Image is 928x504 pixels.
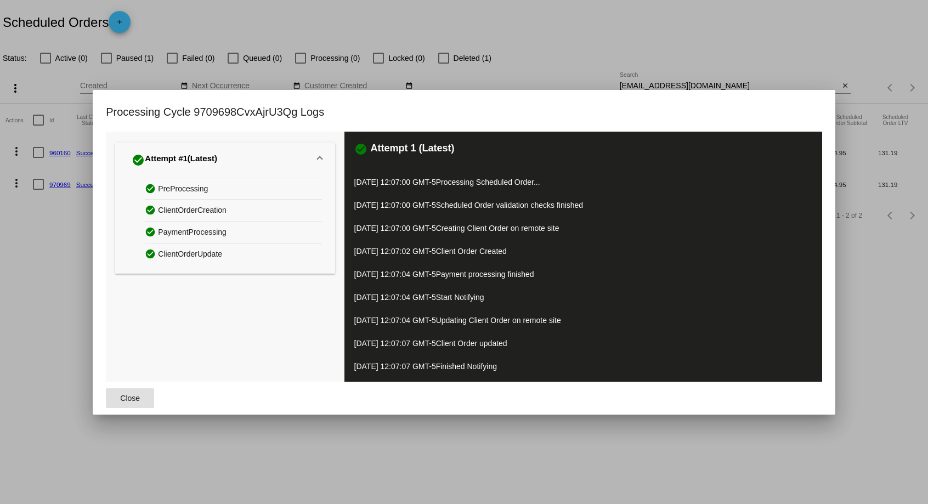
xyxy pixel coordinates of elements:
[145,180,158,196] mat-icon: check_circle
[354,243,813,259] p: [DATE] 12:07:02 GMT-5
[354,220,813,236] p: [DATE] 12:07:00 GMT-5
[371,143,455,156] h3: Attempt 1 (Latest)
[436,224,559,233] span: Creating Client Order on remote site
[354,336,813,351] p: [DATE] 12:07:07 GMT-5
[120,394,140,403] span: Close
[436,339,507,348] span: Client Order updated
[115,178,335,274] div: Attempt #1(Latest)
[188,154,217,167] span: (Latest)
[158,246,222,263] span: ClientOrderUpdate
[354,267,813,282] p: [DATE] 12:07:04 GMT-5
[436,270,534,279] span: Payment processing finished
[158,180,208,197] span: PreProcessing
[354,313,813,328] p: [DATE] 12:07:04 GMT-5
[158,224,227,241] span: PaymentProcessing
[354,143,367,156] mat-icon: check_circle
[158,202,227,219] span: ClientOrderCreation
[145,246,158,262] mat-icon: check_circle
[115,143,335,178] mat-expansion-panel-header: Attempt #1(Latest)
[354,197,813,213] p: [DATE] 12:07:00 GMT-5
[436,178,540,186] span: Processing Scheduled Order...
[132,154,145,167] mat-icon: check_circle
[106,388,154,408] button: Close dialog
[354,359,813,374] p: [DATE] 12:07:07 GMT-5
[436,362,497,371] span: Finished Notifying
[354,290,813,305] p: [DATE] 12:07:04 GMT-5
[132,151,217,169] div: Attempt #1
[145,202,158,218] mat-icon: check_circle
[436,293,484,302] span: Start Notifying
[106,103,324,121] h1: Processing Cycle 9709698CvxAjrU3Qg Logs
[436,201,584,209] span: Scheduled Order validation checks finished
[436,247,507,256] span: Client Order Created
[145,224,158,240] mat-icon: check_circle
[436,316,561,325] span: Updating Client Order on remote site
[354,174,813,190] p: [DATE] 12:07:00 GMT-5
